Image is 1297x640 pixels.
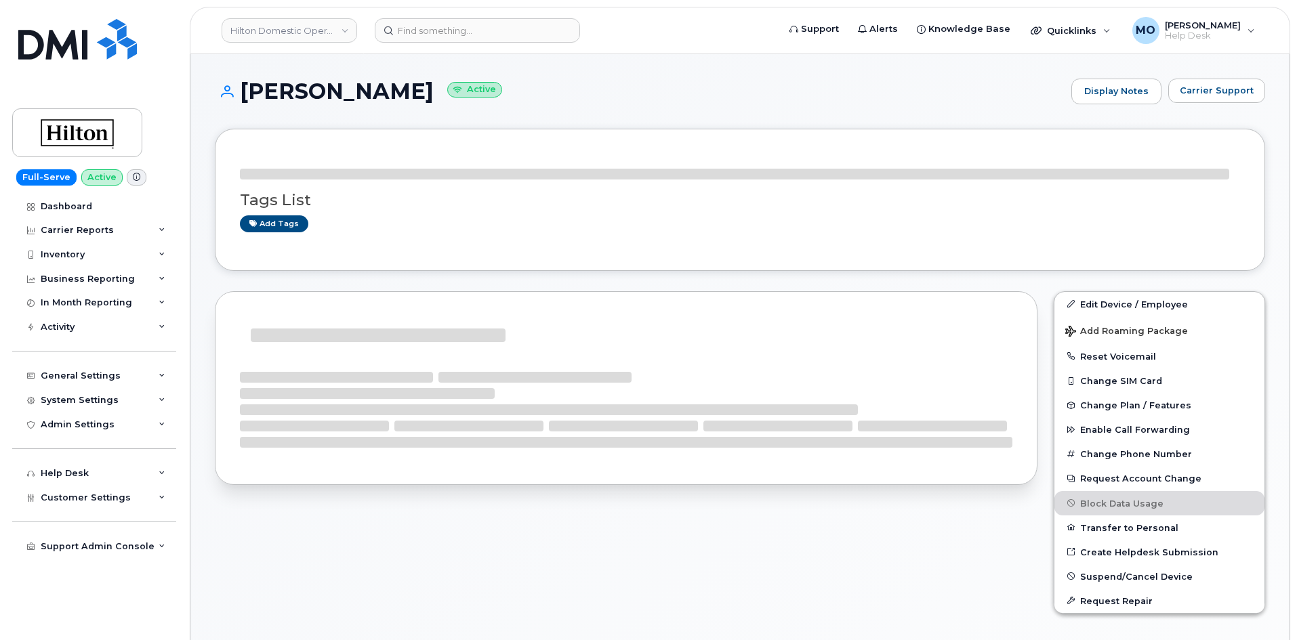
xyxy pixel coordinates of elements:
a: Display Notes [1071,79,1161,104]
span: Add Roaming Package [1065,326,1188,339]
span: Carrier Support [1180,84,1254,97]
button: Transfer to Personal [1054,515,1264,540]
button: Add Roaming Package [1054,316,1264,344]
button: Block Data Usage [1054,491,1264,515]
button: Change Phone Number [1054,442,1264,466]
a: Add tags [240,215,308,232]
span: Change Plan / Features [1080,400,1191,410]
button: Change SIM Card [1054,368,1264,393]
button: Enable Call Forwarding [1054,417,1264,442]
a: Edit Device / Employee [1054,292,1264,316]
button: Change Plan / Features [1054,393,1264,417]
button: Request Account Change [1054,466,1264,490]
button: Reset Voicemail [1054,344,1264,368]
small: Active [447,82,502,98]
a: Create Helpdesk Submission [1054,540,1264,564]
button: Carrier Support [1168,79,1265,103]
span: Suspend/Cancel Device [1080,571,1193,581]
span: Enable Call Forwarding [1080,425,1190,435]
button: Request Repair [1054,589,1264,613]
h1: [PERSON_NAME] [215,79,1065,103]
button: Suspend/Cancel Device [1054,564,1264,589]
h3: Tags List [240,192,1240,209]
